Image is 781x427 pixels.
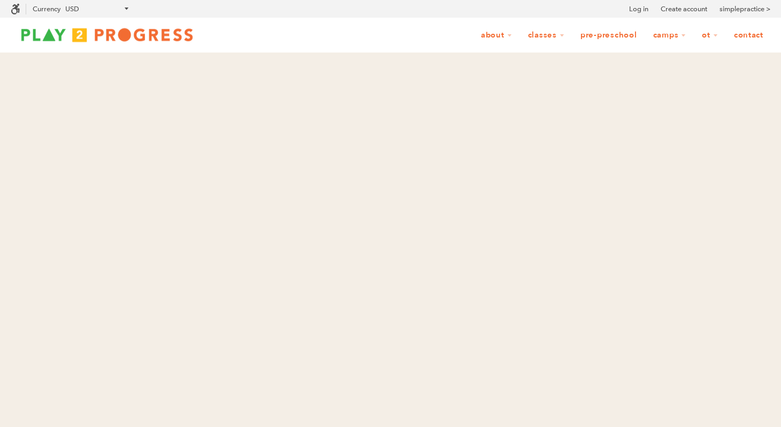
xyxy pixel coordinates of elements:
a: Contact [727,25,770,46]
a: Classes [521,25,571,46]
a: simplepractice > [719,4,770,14]
a: Log in [629,4,648,14]
a: Camps [646,25,693,46]
a: About [474,25,519,46]
a: Create account [661,4,707,14]
img: Play2Progress logo [11,24,203,46]
a: OT [695,25,725,46]
label: Currency [33,5,60,13]
a: Pre-Preschool [573,25,644,46]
